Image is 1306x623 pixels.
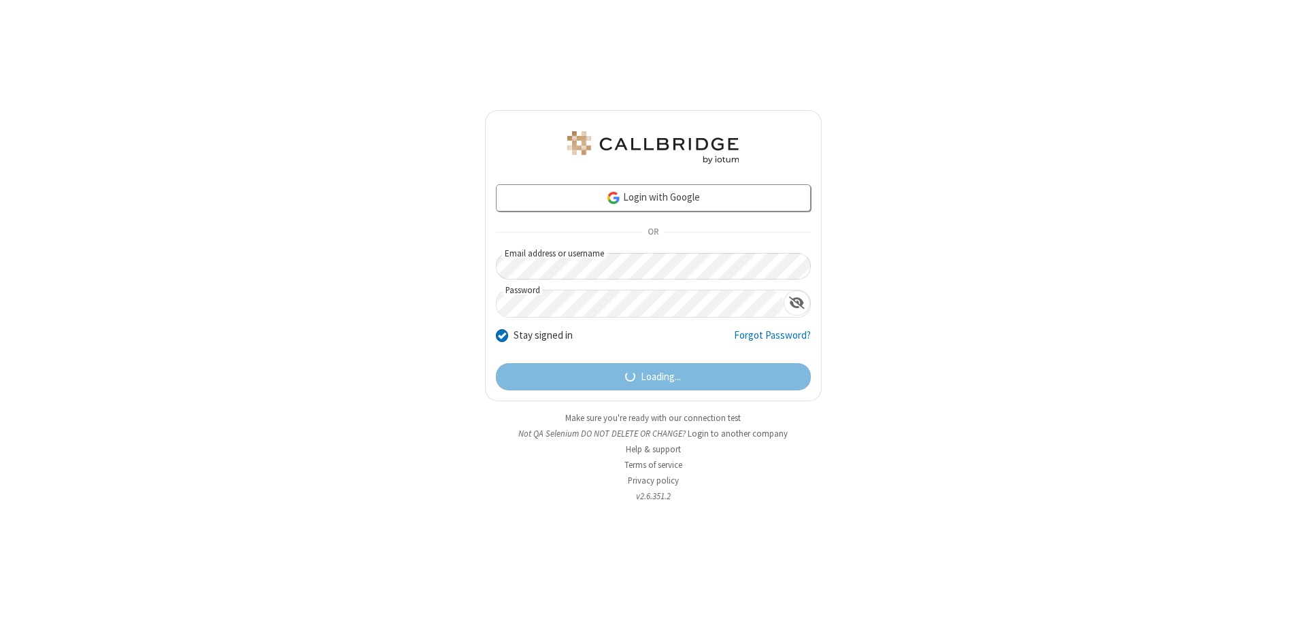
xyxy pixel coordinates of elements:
input: Email address or username [496,253,811,280]
a: Help & support [626,443,681,455]
img: google-icon.png [606,190,621,205]
iframe: Chat [1272,588,1296,613]
a: Terms of service [624,459,682,471]
img: QA Selenium DO NOT DELETE OR CHANGE [565,131,741,164]
button: Loading... [496,363,811,390]
label: Stay signed in [514,328,573,343]
a: Make sure you're ready with our connection test [565,412,741,424]
input: Password [497,290,784,317]
button: Login to another company [688,427,788,440]
li: Not QA Selenium DO NOT DELETE OR CHANGE? [485,427,822,440]
a: Privacy policy [628,475,679,486]
a: Forgot Password? [734,328,811,354]
div: Show password [784,290,810,316]
li: v2.6.351.2 [485,490,822,503]
span: OR [642,223,664,242]
a: Login with Google [496,184,811,212]
span: Loading... [641,369,681,385]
